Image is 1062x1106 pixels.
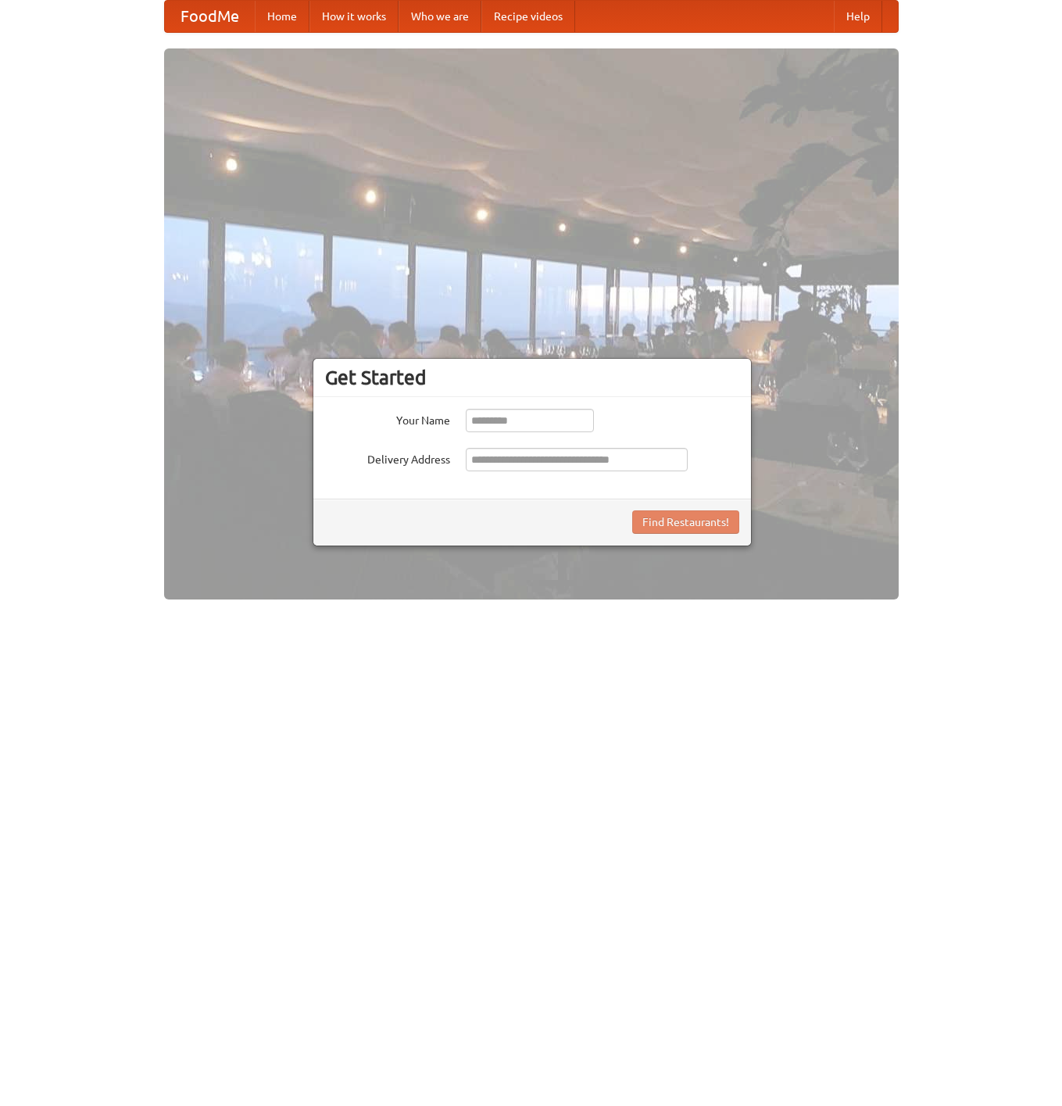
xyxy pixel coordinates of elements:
[255,1,309,32] a: Home
[481,1,575,32] a: Recipe videos
[632,510,739,534] button: Find Restaurants!
[325,366,739,389] h3: Get Started
[165,1,255,32] a: FoodMe
[309,1,399,32] a: How it works
[325,409,450,428] label: Your Name
[834,1,882,32] a: Help
[325,448,450,467] label: Delivery Address
[399,1,481,32] a: Who we are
